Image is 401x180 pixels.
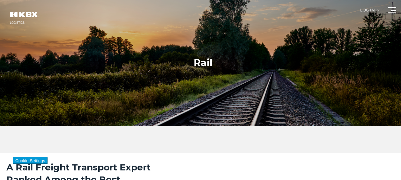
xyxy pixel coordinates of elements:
[194,56,212,69] h1: Rail
[377,10,380,11] img: arrow
[13,157,48,164] button: Cookie Settings
[5,6,43,29] img: kbx logo
[360,8,380,17] div: Log in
